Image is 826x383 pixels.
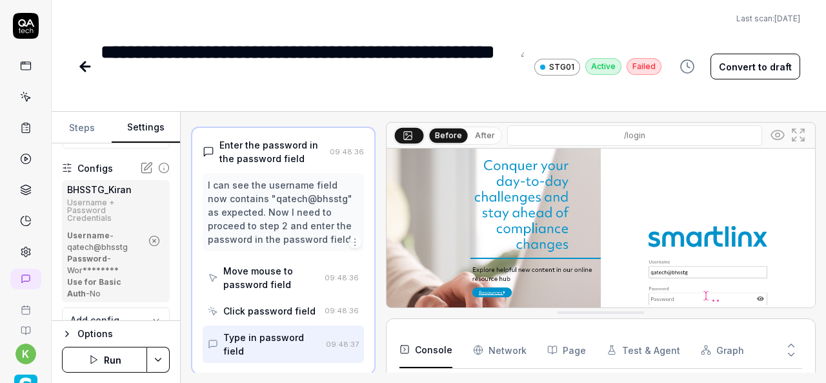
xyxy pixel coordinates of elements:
button: Run [62,347,147,373]
button: View version history [672,54,703,79]
a: STG01 [534,58,580,76]
span: Last scan: [736,13,800,25]
button: Click password field09:48:36 [203,299,363,323]
div: Configs [77,161,113,175]
button: Move mouse to password field09:48:36 [203,259,363,296]
button: Open in full screen [788,125,809,145]
div: Click password field [223,304,316,318]
div: I can see the username field now contains "qatech@bhsstg" as expected. Now I need to proceed to s... [208,178,358,246]
b: Username [67,231,110,240]
button: Settings [112,112,180,143]
button: Test & Agent [607,332,680,368]
button: Page [547,332,586,368]
time: 09:48:36 [325,273,359,282]
div: - No [67,276,141,300]
button: Steps [52,112,112,143]
div: Active [585,58,621,75]
a: Documentation [5,315,46,336]
button: Last scan:[DATE] [736,13,800,25]
time: 09:48:37 [326,340,359,349]
button: After [470,129,500,143]
div: Failed [627,58,661,75]
time: 09:48:36 [330,147,364,156]
button: Type in password field09:48:37 [203,326,363,363]
button: Network [473,332,527,368]
button: Graph [701,332,744,368]
time: 09:48:36 [325,306,359,315]
span: STG01 [549,61,574,73]
button: Before [429,128,467,142]
b: Password [67,254,107,264]
b: Use for Basic Auth [67,277,123,298]
button: Show all interative elements [767,125,788,145]
div: - qatech@bhsstg [67,230,141,253]
time: [DATE] [774,14,800,23]
div: Type in password field [223,331,320,358]
div: BHSSTG_Kiran [67,183,141,196]
button: Console [399,332,452,368]
button: k [15,344,36,364]
button: Options [62,326,170,342]
div: Enter the password in the password field [219,138,324,165]
div: Username + Password Credentials [67,199,141,222]
div: Options [77,326,170,342]
button: Convert to draft [710,54,800,79]
div: Move mouse to password field [223,264,319,291]
a: New conversation [10,269,41,289]
a: Book a call with us [5,295,46,315]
